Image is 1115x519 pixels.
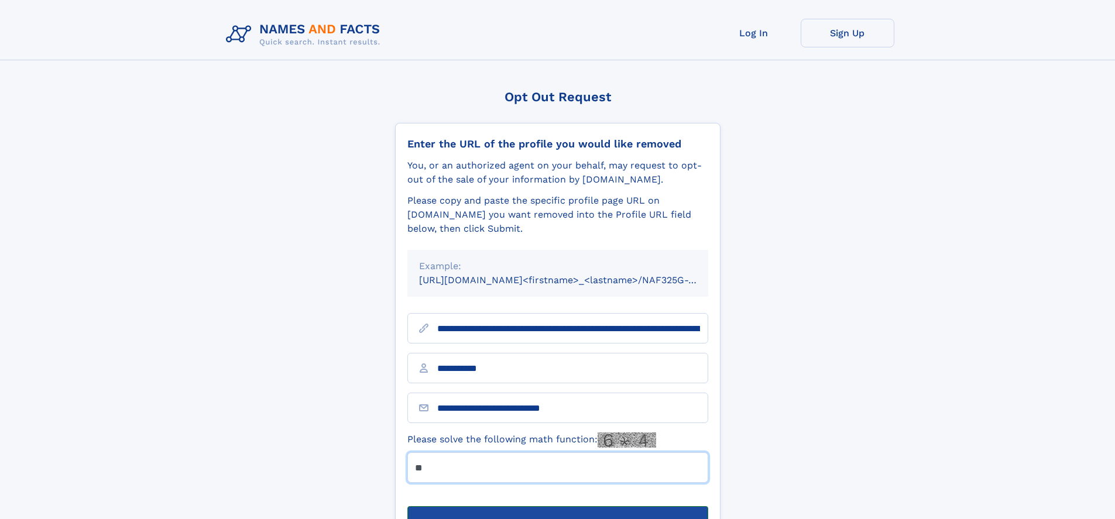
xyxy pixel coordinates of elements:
[419,259,697,273] div: Example:
[707,19,801,47] a: Log In
[407,194,708,236] div: Please copy and paste the specific profile page URL on [DOMAIN_NAME] you want removed into the Pr...
[407,138,708,150] div: Enter the URL of the profile you would like removed
[221,19,390,50] img: Logo Names and Facts
[407,159,708,187] div: You, or an authorized agent on your behalf, may request to opt-out of the sale of your informatio...
[395,90,721,104] div: Opt Out Request
[419,274,730,286] small: [URL][DOMAIN_NAME]<firstname>_<lastname>/NAF325G-xxxxxxxx
[407,432,656,448] label: Please solve the following math function:
[801,19,894,47] a: Sign Up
